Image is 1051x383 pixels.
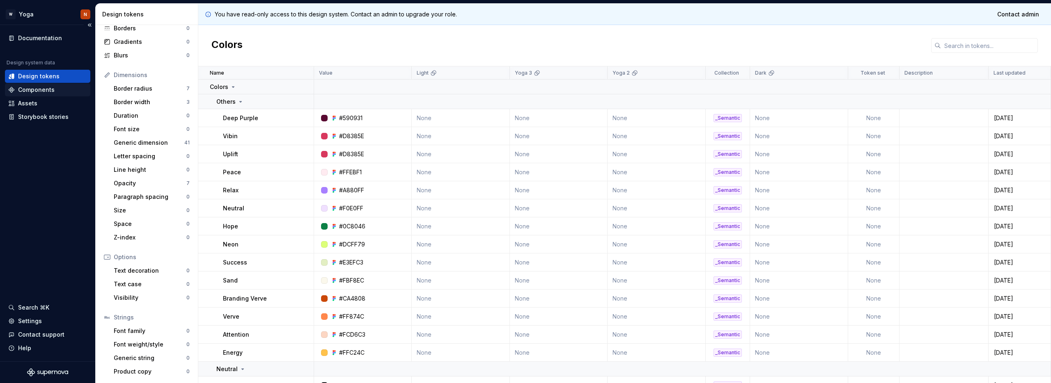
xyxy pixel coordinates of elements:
div: Gradients [114,38,186,46]
td: None [412,271,509,290]
div: _Semantic [714,114,742,122]
div: [DATE] [989,276,1050,285]
p: Yoga 2 [613,70,630,76]
div: #FF874C [339,312,364,321]
a: Generic dimension41 [110,136,193,149]
div: 0 [186,153,190,160]
p: You have read-only access to this design system. Contact an admin to upgrade your role. [215,10,457,18]
td: None [608,181,705,199]
div: _Semantic [714,186,742,194]
div: _Semantic [714,222,742,230]
p: Collection [714,70,739,76]
div: Design tokens [102,10,195,18]
td: None [608,253,705,271]
p: Dark [755,70,766,76]
td: None [608,109,705,127]
td: None [510,199,608,217]
p: Name [210,70,224,76]
a: Supernova Logo [27,368,68,376]
a: Z-index0 [110,231,193,244]
td: None [848,145,900,163]
p: Deep Purple [223,114,258,122]
button: Help [5,342,90,355]
td: None [510,145,608,163]
div: _Semantic [714,132,742,140]
div: #0C8046 [339,222,365,230]
td: None [608,145,705,163]
a: Font size0 [110,123,193,136]
td: None [412,326,509,344]
div: Options [114,253,190,261]
td: None [750,199,848,217]
div: 7 [186,85,190,92]
div: [DATE] [989,312,1050,321]
div: [DATE] [989,222,1050,230]
a: Paragraph spacing0 [110,190,193,203]
div: Help [18,344,31,352]
td: None [608,290,705,308]
td: None [750,235,848,253]
p: Last updated [994,70,1026,76]
div: 0 [186,39,190,45]
p: Token set [861,70,885,76]
input: Search in tokens... [941,38,1038,53]
td: None [608,271,705,290]
a: Text case0 [110,278,193,291]
a: Line height0 [110,163,193,176]
div: 0 [186,355,190,361]
p: Neutral [223,204,244,212]
p: Vibin [223,132,238,140]
button: WYogaN [2,5,94,23]
p: Sand [223,276,238,285]
div: #590931 [339,114,363,122]
div: #D8385E [339,150,364,158]
div: _Semantic [714,331,742,339]
div: Text decoration [114,267,186,275]
td: None [412,235,509,253]
p: Colors [210,83,228,91]
a: Letter spacing0 [110,150,193,163]
div: 0 [186,267,190,274]
a: Product copy0 [110,365,193,378]
div: Documentation [18,34,62,42]
td: None [608,217,705,235]
div: Strings [114,313,190,321]
div: _Semantic [714,258,742,267]
p: Relax [223,186,239,194]
div: Design tokens [18,72,60,80]
td: None [750,344,848,362]
p: Success [223,258,247,267]
a: Components [5,83,90,96]
td: None [510,308,608,326]
td: None [608,235,705,253]
td: None [412,127,509,145]
div: _Semantic [714,349,742,357]
div: 0 [186,234,190,241]
a: Settings [5,315,90,328]
div: Border radius [114,84,186,93]
p: Attention [223,331,249,339]
div: 0 [186,294,190,301]
div: Storybook stories [18,113,69,121]
td: None [510,163,608,181]
div: [DATE] [989,258,1050,267]
div: #A880FF [339,186,364,194]
td: None [412,290,509,308]
p: Neon [223,240,239,248]
a: Visibility0 [110,291,193,304]
div: Yoga [19,10,34,18]
div: #D8385E [339,132,364,140]
td: None [848,199,900,217]
div: [DATE] [989,294,1050,303]
td: None [750,217,848,235]
div: Letter spacing [114,152,186,160]
td: None [750,253,848,271]
td: None [510,181,608,199]
a: Border radius7 [110,82,193,95]
div: #FBF8EC [339,276,364,285]
div: [DATE] [989,132,1050,140]
p: Others [216,98,236,106]
div: [DATE] [989,240,1050,248]
a: Storybook stories [5,110,90,123]
div: Visibility [114,294,186,302]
